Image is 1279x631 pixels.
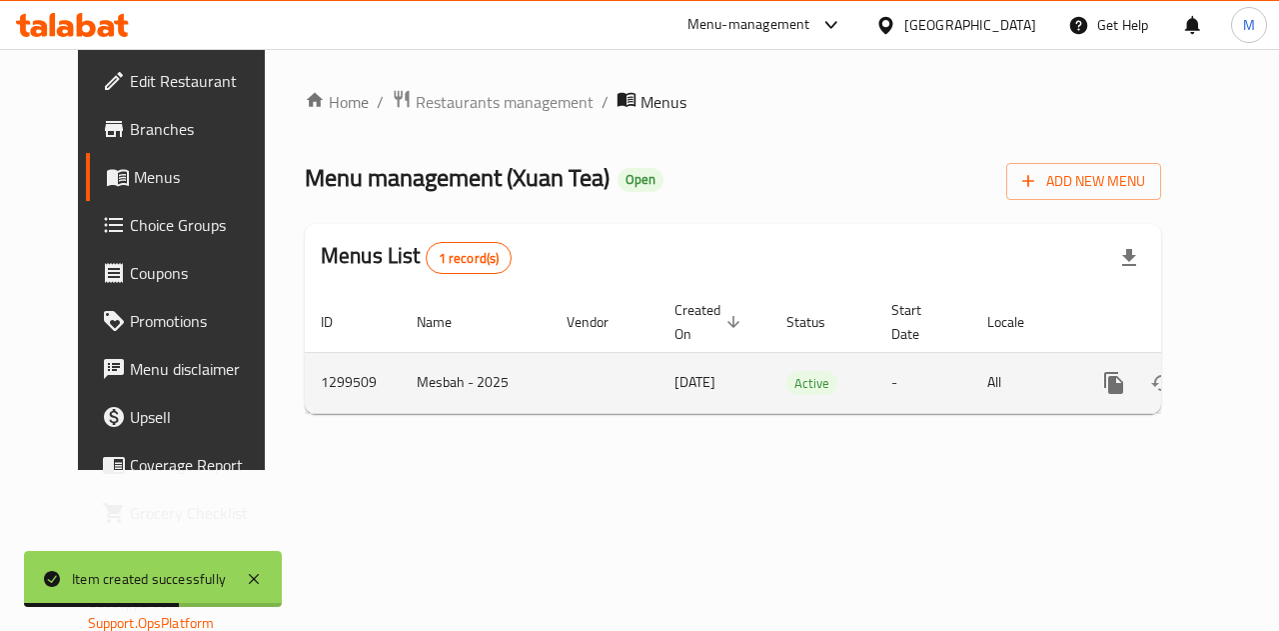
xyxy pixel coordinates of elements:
[987,310,1050,334] span: Locale
[618,171,663,188] span: Open
[305,89,1161,115] nav: breadcrumb
[86,441,292,489] a: Coverage Report
[130,213,276,237] span: Choice Groups
[130,501,276,525] span: Grocery Checklist
[904,14,1036,36] div: [GEOGRAPHIC_DATA]
[1022,169,1145,194] span: Add New Menu
[1006,163,1161,200] button: Add New Menu
[130,261,276,285] span: Coupons
[377,90,384,114] li: /
[86,57,292,105] a: Edit Restaurant
[86,201,292,249] a: Choice Groups
[1138,359,1186,407] button: Change Status
[130,357,276,381] span: Menu disclaimer
[130,69,276,93] span: Edit Restaurant
[1105,234,1153,282] div: Export file
[416,90,594,114] span: Restaurants management
[891,298,947,346] span: Start Date
[86,249,292,297] a: Coupons
[1243,14,1255,36] span: M
[1090,359,1138,407] button: more
[86,345,292,393] a: Menu disclaimer
[971,352,1074,413] td: All
[86,105,292,153] a: Branches
[618,168,663,192] div: Open
[86,489,292,537] a: Grocery Checklist
[674,298,746,346] span: Created On
[130,405,276,429] span: Upsell
[86,393,292,441] a: Upsell
[427,249,512,268] span: 1 record(s)
[305,352,401,413] td: 1299509
[674,369,715,395] span: [DATE]
[86,297,292,345] a: Promotions
[640,90,686,114] span: Menus
[72,568,226,590] div: Item created successfully
[875,352,971,413] td: -
[401,352,551,413] td: Mesbah - 2025
[786,372,837,395] span: Active
[305,155,610,200] span: Menu management ( Xuan Tea )
[130,309,276,333] span: Promotions
[86,153,292,201] a: Menus
[567,310,635,334] span: Vendor
[392,89,594,115] a: Restaurants management
[786,371,837,395] div: Active
[602,90,609,114] li: /
[321,241,512,274] h2: Menus List
[130,117,276,141] span: Branches
[417,310,478,334] span: Name
[786,310,851,334] span: Status
[687,13,810,37] div: Menu-management
[134,165,276,189] span: Menus
[321,310,359,334] span: ID
[305,90,369,114] a: Home
[130,453,276,477] span: Coverage Report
